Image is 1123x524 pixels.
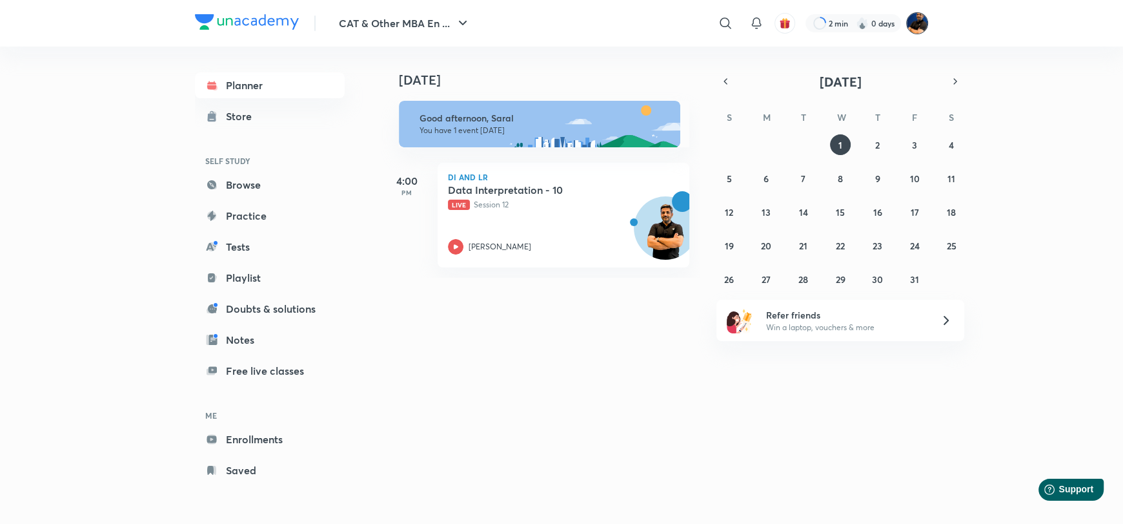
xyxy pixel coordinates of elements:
[906,12,928,34] img: Saral Nashier
[764,173,769,185] abbr: October 6, 2025
[195,150,345,172] h6: SELF STUDY
[719,235,740,256] button: October 19, 2025
[766,308,925,322] h6: Refer friends
[873,240,882,252] abbr: October 23, 2025
[793,202,814,222] button: October 14, 2025
[756,202,776,222] button: October 13, 2025
[1008,474,1109,510] iframe: Help widget launcher
[727,173,732,185] abbr: October 5, 2025
[904,134,925,155] button: October 3, 2025
[779,17,791,29] img: avatar
[875,139,880,151] abbr: October 2, 2025
[801,173,805,185] abbr: October 7, 2025
[725,240,734,252] abbr: October 19, 2025
[420,112,669,124] h6: Good afternoon, Saral
[381,173,432,189] h5: 4:00
[830,202,851,222] button: October 15, 2025
[195,103,345,129] a: Store
[719,269,740,289] button: October 26, 2025
[838,173,843,185] abbr: October 8, 2025
[941,235,962,256] button: October 25, 2025
[195,358,345,384] a: Free live classes
[910,206,918,218] abbr: October 17, 2025
[873,206,882,218] abbr: October 16, 2025
[830,269,851,289] button: October 29, 2025
[774,13,795,34] button: avatar
[195,457,345,483] a: Saved
[941,168,962,189] button: October 11, 2025
[762,206,771,218] abbr: October 13, 2025
[448,173,679,181] p: DI and LR
[830,134,851,155] button: October 1, 2025
[909,173,919,185] abbr: October 10, 2025
[947,206,956,218] abbr: October 18, 2025
[904,168,925,189] button: October 10, 2025
[195,296,345,322] a: Doubts & solutions
[837,111,846,123] abbr: Wednesday
[867,235,887,256] button: October 23, 2025
[941,134,962,155] button: October 4, 2025
[799,240,807,252] abbr: October 21, 2025
[766,322,925,333] p: Win a laptop, vouchers & more
[448,199,651,211] p: Session 12
[331,10,478,36] button: CAT & Other MBA En ...
[761,240,771,252] abbr: October 20, 2025
[875,111,880,123] abbr: Thursday
[867,202,887,222] button: October 16, 2025
[949,139,954,151] abbr: October 4, 2025
[872,273,883,286] abbr: October 30, 2025
[195,72,345,98] a: Planner
[734,72,946,90] button: [DATE]
[195,172,345,198] a: Browse
[947,173,955,185] abbr: October 11, 2025
[226,109,259,124] div: Store
[947,240,956,252] abbr: October 25, 2025
[836,206,845,218] abbr: October 15, 2025
[195,14,299,30] img: Company Logo
[727,111,732,123] abbr: Sunday
[448,200,470,210] span: Live
[793,269,814,289] button: October 28, 2025
[793,168,814,189] button: October 7, 2025
[195,404,345,426] h6: ME
[762,273,771,286] abbr: October 27, 2025
[867,168,887,189] button: October 9, 2025
[830,235,851,256] button: October 22, 2025
[904,269,925,289] button: October 31, 2025
[763,111,771,123] abbr: Monday
[634,204,696,266] img: Avatar
[910,273,919,286] abbr: October 31, 2025
[381,189,432,196] p: PM
[799,206,808,218] abbr: October 14, 2025
[399,101,680,147] img: afternoon
[820,73,862,90] span: [DATE]
[941,202,962,222] button: October 18, 2025
[798,273,808,286] abbr: October 28, 2025
[793,235,814,256] button: October 21, 2025
[727,308,753,333] img: referral
[719,168,740,189] button: October 5, 2025
[949,111,954,123] abbr: Saturday
[904,235,925,256] button: October 24, 2025
[912,139,917,151] abbr: October 3, 2025
[801,111,806,123] abbr: Tuesday
[836,240,845,252] abbr: October 22, 2025
[856,17,869,30] img: streak
[756,235,776,256] button: October 20, 2025
[904,202,925,222] button: October 17, 2025
[724,273,734,286] abbr: October 26, 2025
[756,269,776,289] button: October 27, 2025
[875,173,880,185] abbr: October 9, 2025
[719,202,740,222] button: October 12, 2025
[469,241,531,253] p: [PERSON_NAME]
[909,240,919,252] abbr: October 24, 2025
[195,14,299,33] a: Company Logo
[399,72,702,88] h4: [DATE]
[838,139,842,151] abbr: October 1, 2025
[195,234,345,260] a: Tests
[756,168,776,189] button: October 6, 2025
[830,168,851,189] button: October 8, 2025
[195,203,345,229] a: Practice
[835,273,845,286] abbr: October 29, 2025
